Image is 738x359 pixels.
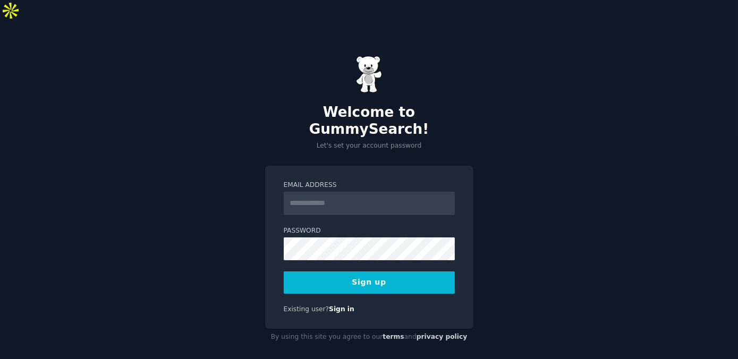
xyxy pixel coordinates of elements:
a: privacy policy [417,333,468,340]
button: Sign up [284,271,455,294]
img: Gummy Bear [356,56,383,93]
a: Sign in [329,305,354,313]
label: Password [284,226,455,236]
a: terms [383,333,404,340]
span: Existing user? [284,305,329,313]
div: By using this site you agree to our and [265,329,473,346]
h2: Welcome to GummySearch! [265,104,473,138]
p: Let's set your account password [265,141,473,151]
label: Email Address [284,181,455,190]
